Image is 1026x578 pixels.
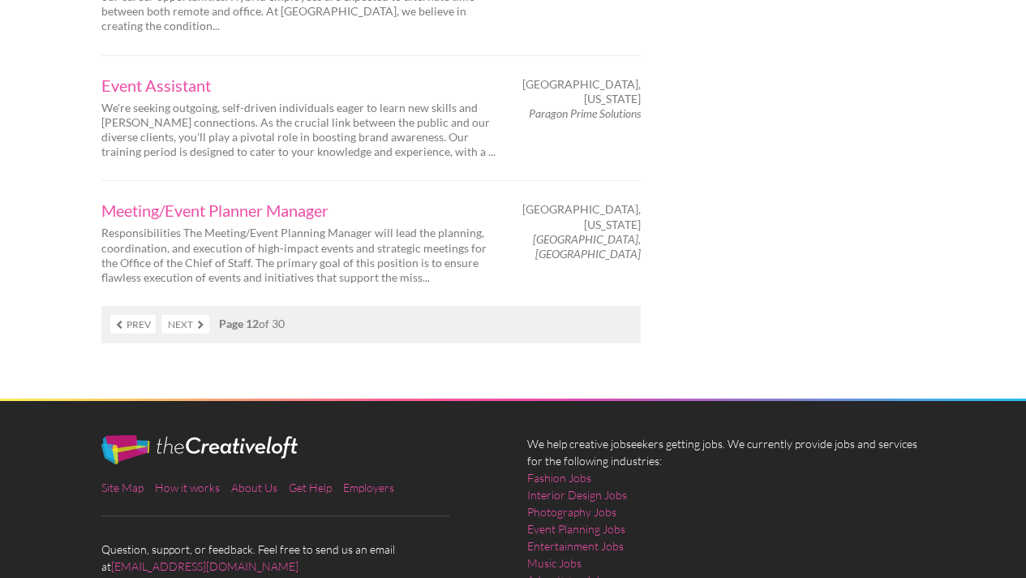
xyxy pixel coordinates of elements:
[231,481,277,494] a: About Us
[101,77,499,93] a: Event Assistant
[527,554,582,572] a: Music Jobs
[101,226,499,285] p: Responsibilities The Meeting/Event Planning Manager will lead the planning, coordination, and exe...
[219,317,259,330] strong: Page 12
[101,306,641,343] nav: of 30
[101,101,499,160] p: We're seeking outgoing, self-driven individuals eager to learn new skills and [PERSON_NAME] conne...
[527,520,625,537] a: Event Planning Jobs
[529,106,641,120] em: Paragon Prime Solutions
[343,481,394,494] a: Employers
[155,481,220,494] a: How it works
[101,435,298,464] img: The Creative Loft
[527,537,624,554] a: Entertainment Jobs
[110,315,156,334] a: Prev
[101,481,144,494] a: Site Map
[161,315,209,334] a: Next
[522,202,641,231] span: [GEOGRAPHIC_DATA], [US_STATE]
[289,481,332,494] a: Get Help
[527,486,627,503] a: Interior Design Jobs
[533,232,641,261] em: [GEOGRAPHIC_DATA], [GEOGRAPHIC_DATA]
[527,503,616,520] a: Photography Jobs
[101,202,499,218] a: Meeting/Event Planner Manager
[111,559,298,573] a: [EMAIL_ADDRESS][DOMAIN_NAME]
[527,469,591,486] a: Fashion Jobs
[522,77,641,106] span: [GEOGRAPHIC_DATA], [US_STATE]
